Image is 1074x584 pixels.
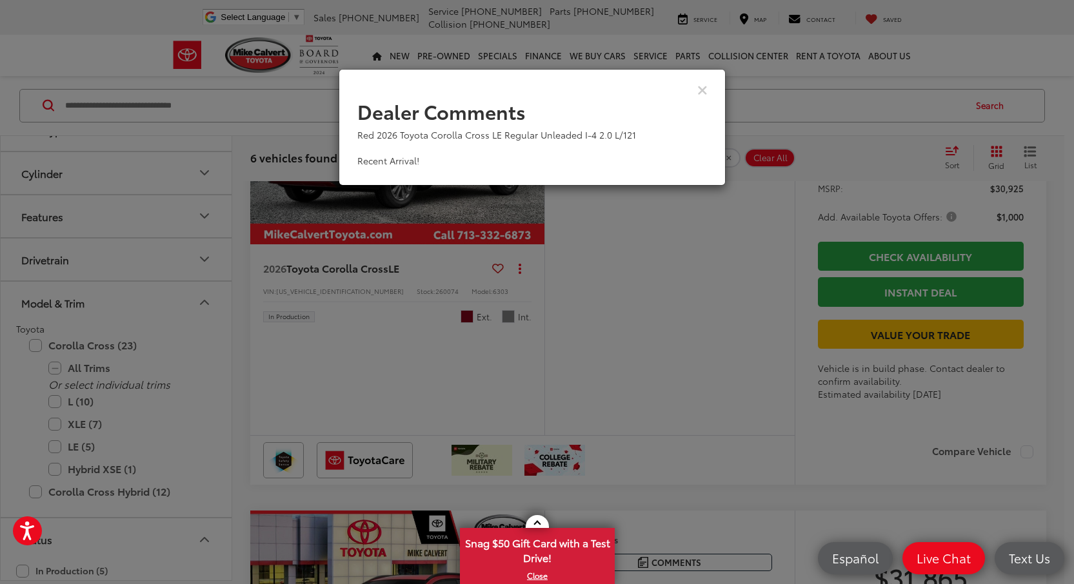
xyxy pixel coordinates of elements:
[902,542,985,574] a: Live Chat
[910,550,977,566] span: Live Chat
[461,529,613,569] span: Snag $50 Gift Card with a Test Drive!
[357,101,707,122] h2: Dealer Comments
[818,542,893,574] a: Español
[826,550,885,566] span: Español
[357,128,707,167] div: Red 2026 Toyota Corolla Cross LE Regular Unleaded I-4 2.0 L/121 Recent Arrival!
[995,542,1064,574] a: Text Us
[1002,550,1057,566] span: Text Us
[697,83,708,96] button: Close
